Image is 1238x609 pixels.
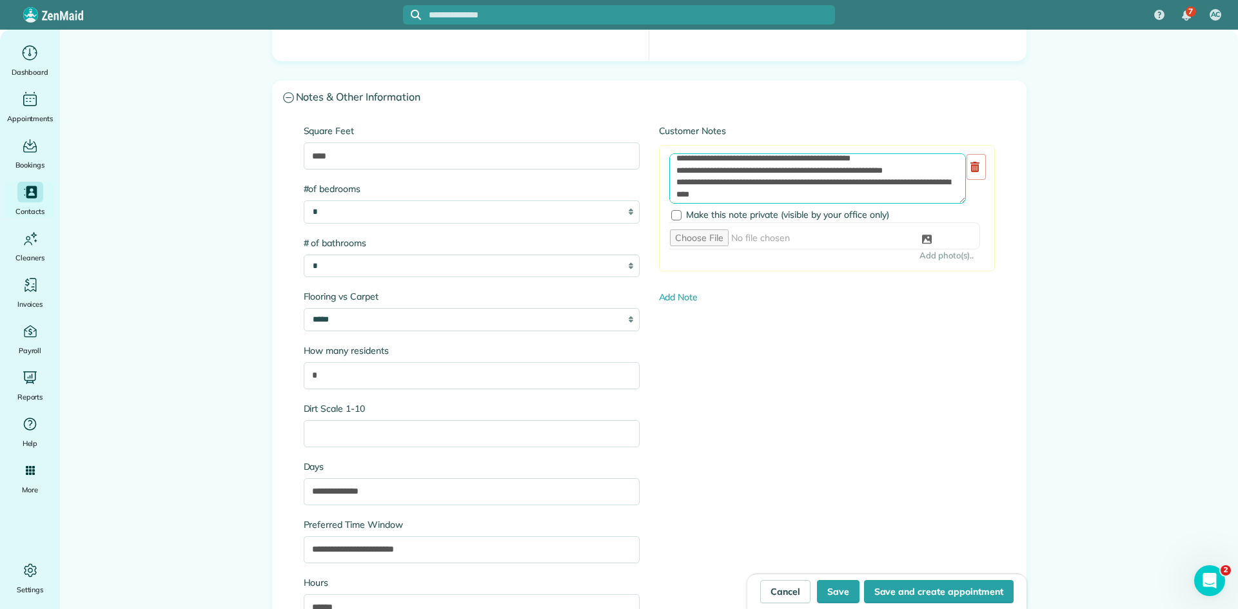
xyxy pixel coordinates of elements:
label: Flooring vs Carpet [304,290,640,303]
button: Save [817,580,860,603]
label: Preferred Time Window [304,518,640,531]
span: Cleaners [15,251,44,264]
a: Payroll [5,321,55,357]
a: Cleaners [5,228,55,264]
span: More [22,483,38,496]
svg: Focus search [411,10,421,20]
a: Add Note [659,291,698,303]
div: 7 unread notifications [1173,1,1200,30]
label: Square Feet [304,124,640,137]
a: Dashboard [5,43,55,79]
a: Cancel [760,580,811,603]
span: 7 [1188,6,1193,17]
a: Help [5,414,55,450]
a: Appointments [5,89,55,125]
a: Bookings [5,135,55,171]
label: Customer Notes [659,124,995,137]
a: Contacts [5,182,55,218]
span: 2 [1221,565,1231,575]
span: Dashboard [12,66,48,79]
a: Settings [5,560,55,596]
span: Reports [17,391,43,403]
span: Settings [17,583,44,596]
label: Hours [304,576,640,589]
span: Invoices [17,298,43,311]
span: Bookings [15,159,45,171]
label: Days [304,460,640,473]
a: Reports [5,367,55,403]
span: Contacts [15,205,44,218]
iframe: Intercom live chat [1194,565,1225,596]
label: How many residents [304,344,640,357]
span: Make this note private (visible by your office only) [686,209,889,220]
a: Notes & Other Information [273,81,1026,114]
span: AC [1211,10,1221,20]
label: # of bathrooms [304,237,640,249]
a: Invoices [5,275,55,311]
button: Save and create appointment [864,580,1014,603]
label: Dirt Scale 1-10 [304,402,640,415]
span: Help [23,437,38,450]
span: Appointments [7,112,54,125]
button: Focus search [403,10,421,20]
span: Payroll [19,344,42,357]
label: #of bedrooms [304,182,640,195]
